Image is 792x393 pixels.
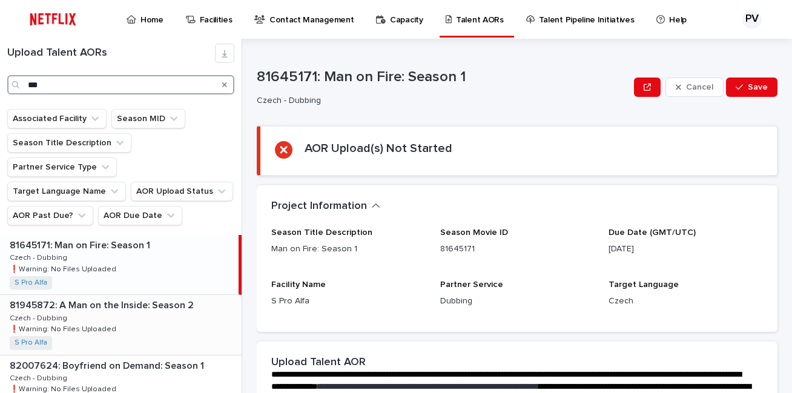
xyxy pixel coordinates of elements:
[609,280,679,289] span: Target Language
[686,83,713,91] span: Cancel
[10,237,153,251] p: 81645171: Man on Fire: Season 1
[98,206,182,225] button: AOR Due Date
[609,295,763,308] p: Czech
[10,263,119,274] p: ❗️Warning: No Files Uploaded
[257,96,624,106] p: Czech - Dubbing
[7,133,131,153] button: Season Title Description
[440,243,595,256] p: 81645171
[271,356,366,369] h2: Upload Talent AOR
[271,243,426,256] p: Man on Fire: Season 1
[10,312,70,323] p: Czech - Dubbing
[7,109,107,128] button: Associated Facility
[609,243,763,256] p: [DATE]
[305,141,452,156] h2: AOR Upload(s) Not Started
[10,297,196,311] p: 81945872: A Man on the Inside: Season 2
[15,279,47,287] a: S Pro Alfa
[748,83,768,91] span: Save
[7,206,93,225] button: AOR Past Due?
[257,68,629,86] p: 81645171: Man on Fire: Season 1
[24,7,82,31] img: ifQbXi3ZQGMSEF7WDB7W
[10,323,119,334] p: ❗️Warning: No Files Uploaded
[7,157,117,177] button: Partner Service Type
[726,78,777,97] button: Save
[440,280,503,289] span: Partner Service
[742,10,762,29] div: PV
[271,228,372,237] span: Season Title Description
[15,339,47,347] a: S Pro Alfa
[10,372,70,383] p: Czech - Dubbing
[665,78,724,97] button: Cancel
[271,280,326,289] span: Facility Name
[111,109,185,128] button: Season MID
[7,47,215,60] h1: Upload Talent AORs
[609,228,696,237] span: Due Date (GMT/UTC)
[271,200,367,213] h2: Project Information
[271,200,380,213] button: Project Information
[7,75,234,94] input: Search
[10,251,70,262] p: Czech - Dubbing
[271,295,426,308] p: S Pro Alfa
[440,295,595,308] p: Dubbing
[10,358,206,372] p: 82007624: Boyfriend on Demand: Season 1
[131,182,233,201] button: AOR Upload Status
[440,228,508,237] span: Season Movie ID
[7,182,126,201] button: Target Language Name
